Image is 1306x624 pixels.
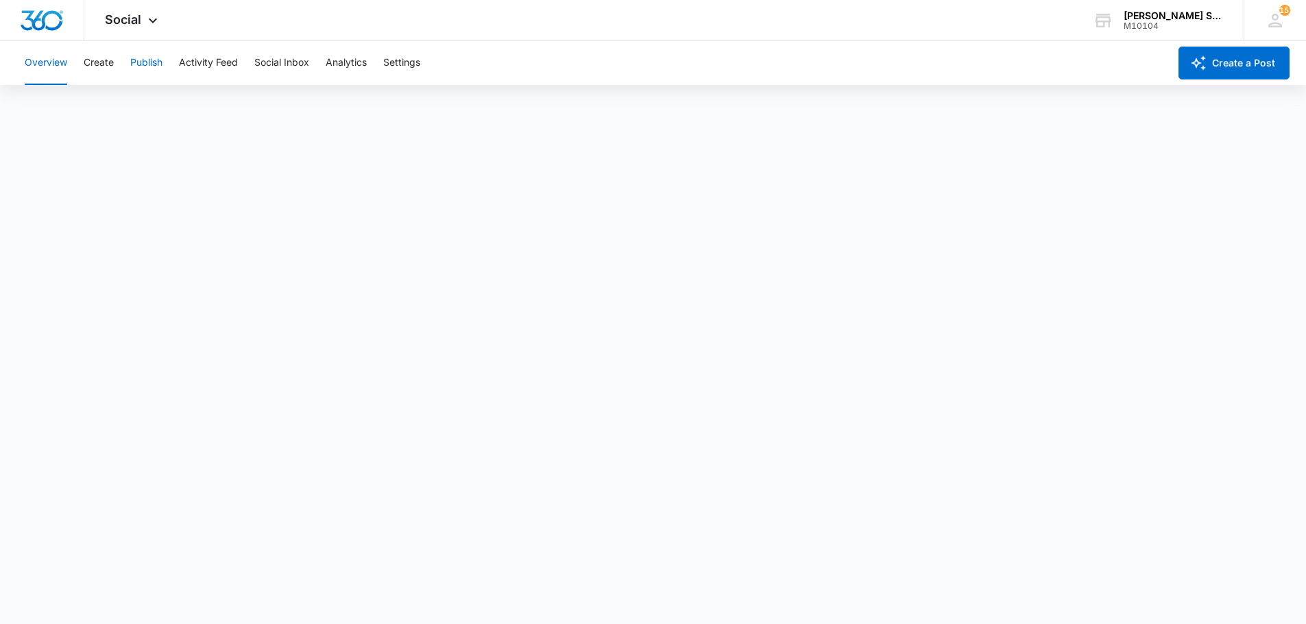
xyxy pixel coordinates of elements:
div: account id [1124,21,1224,31]
button: Social Inbox [254,41,309,85]
button: Activity Feed [179,41,238,85]
button: Overview [25,41,67,85]
span: Social [105,12,141,27]
span: 151 [1279,5,1290,16]
button: Create a Post [1178,47,1290,79]
div: account name [1124,10,1224,21]
button: Create [84,41,114,85]
button: Analytics [326,41,367,85]
button: Settings [383,41,420,85]
div: notifications count [1279,5,1290,16]
button: Publish [130,41,162,85]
